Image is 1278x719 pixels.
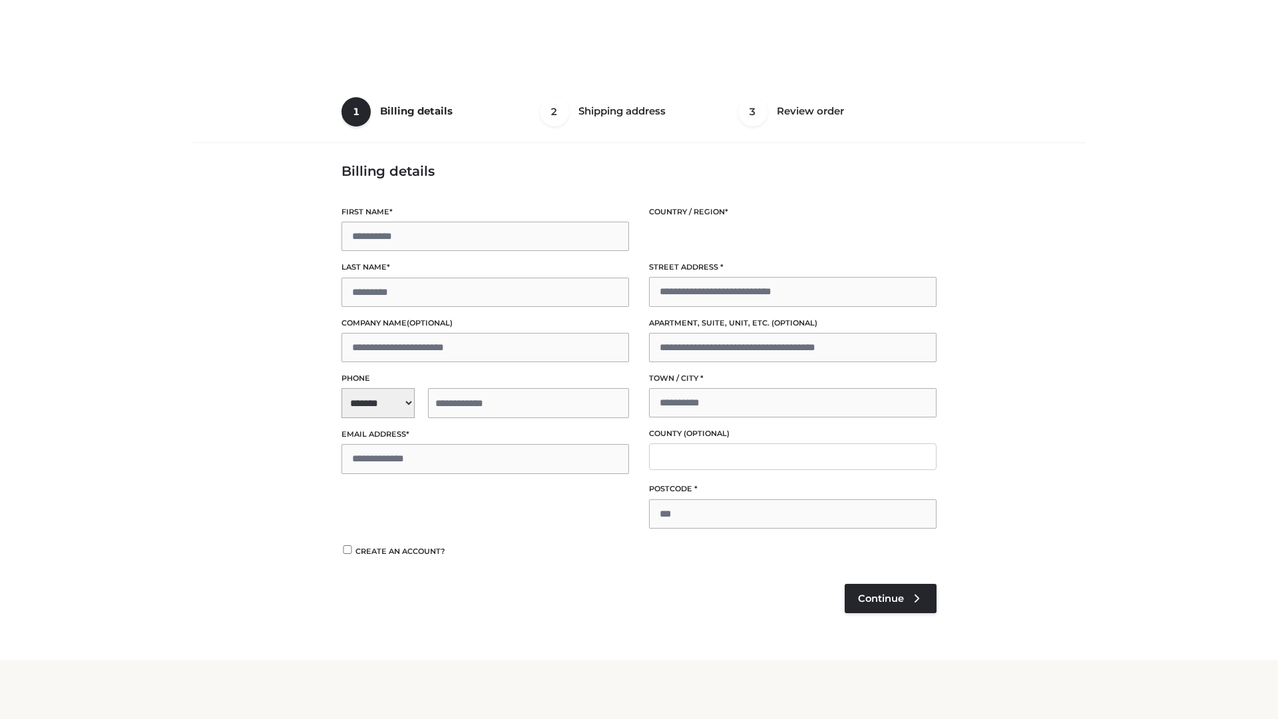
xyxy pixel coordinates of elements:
[407,318,453,328] span: (optional)
[649,261,937,274] label: Street address
[341,261,629,274] label: Last name
[341,545,353,554] input: Create an account?
[649,372,937,385] label: Town / City
[649,206,937,218] label: Country / Region
[771,318,817,328] span: (optional)
[845,584,937,613] a: Continue
[649,317,937,330] label: Apartment, suite, unit, etc.
[341,206,629,218] label: First name
[355,547,445,556] span: Create an account?
[858,593,904,604] span: Continue
[341,317,629,330] label: Company name
[341,372,629,385] label: Phone
[341,163,937,179] h3: Billing details
[684,429,730,438] span: (optional)
[649,427,937,440] label: County
[649,483,937,495] label: Postcode
[341,428,629,441] label: Email address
